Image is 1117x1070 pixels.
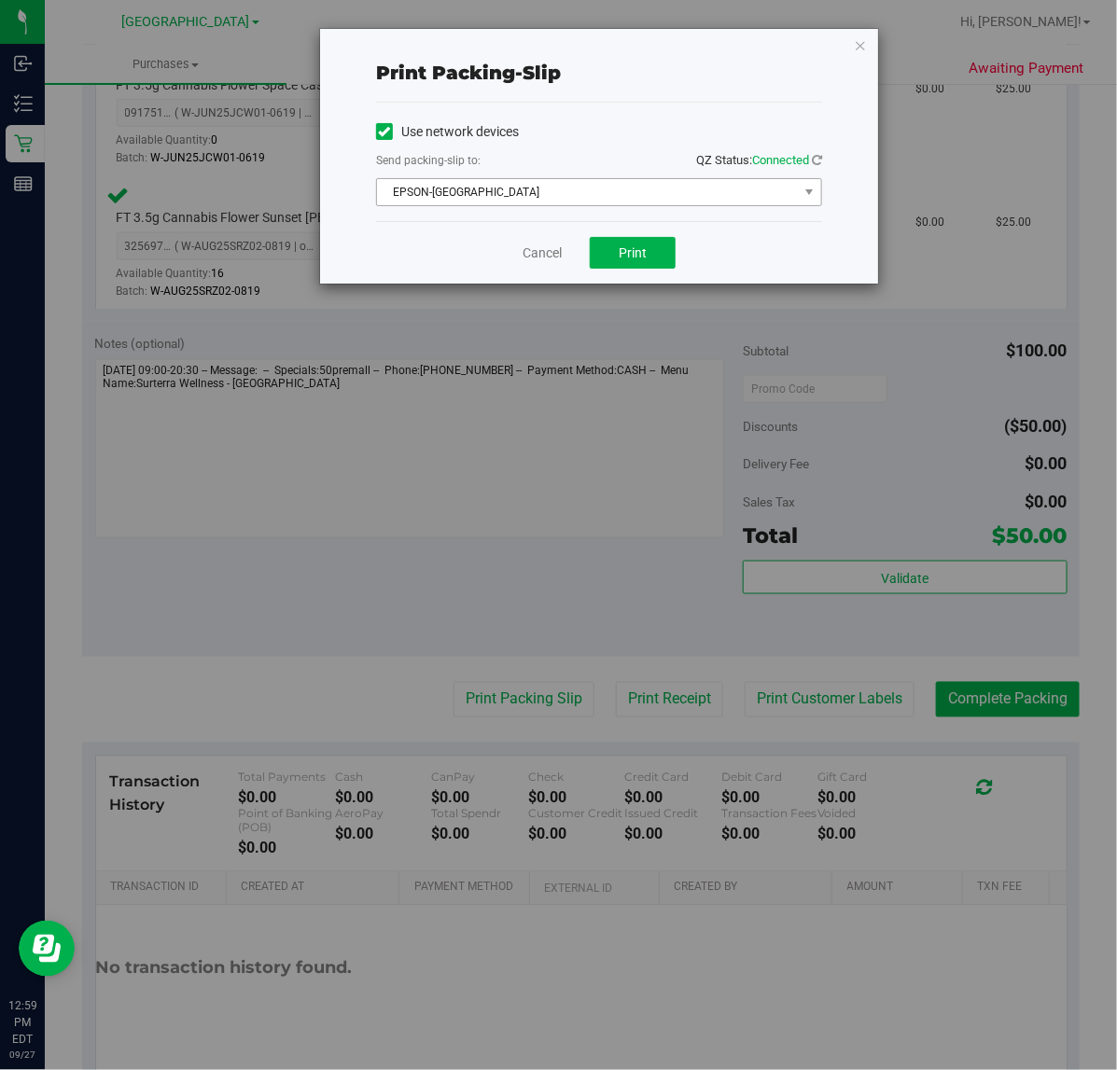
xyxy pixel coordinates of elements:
[376,152,481,169] label: Send packing-slip to:
[619,245,647,260] span: Print
[696,153,822,167] span: QZ Status:
[590,237,676,269] button: Print
[752,153,809,167] span: Connected
[19,921,75,977] iframe: Resource center
[798,179,821,205] span: select
[376,122,519,142] label: Use network devices
[376,62,561,84] span: Print packing-slip
[523,243,562,263] a: Cancel
[377,179,798,205] span: EPSON-[GEOGRAPHIC_DATA]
